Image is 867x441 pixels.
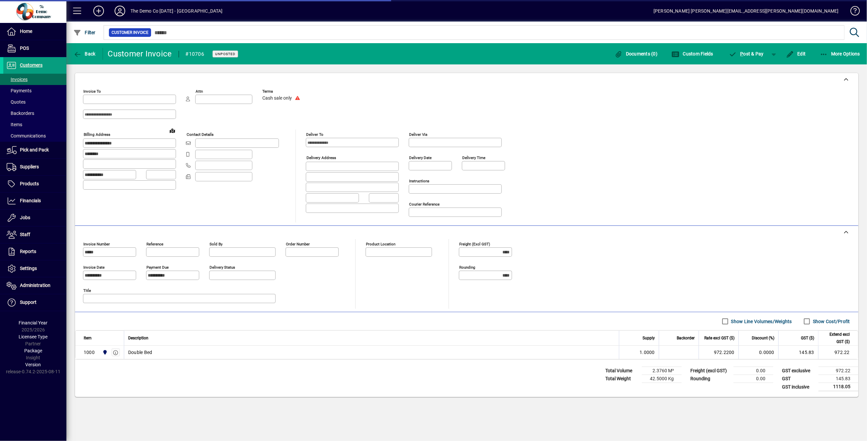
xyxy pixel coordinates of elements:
[643,334,655,342] span: Supply
[3,294,66,311] a: Support
[740,51,743,56] span: P
[409,155,432,160] mat-label: Delivery date
[73,30,96,35] span: Filter
[820,51,860,56] span: More Options
[72,48,97,60] button: Back
[3,85,66,96] a: Payments
[615,51,658,56] span: Documents (0)
[602,375,642,383] td: Total Weight
[108,48,172,59] div: Customer Invoice
[20,62,43,68] span: Customers
[459,265,475,270] mat-label: Rounding
[101,349,108,356] span: Auckland
[752,334,774,342] span: Discount (%)
[3,260,66,277] a: Settings
[20,45,29,51] span: POS
[128,349,152,356] span: Double Bed
[3,108,66,119] a: Backorders
[88,5,109,17] button: Add
[462,155,485,160] mat-label: Delivery time
[703,349,735,356] div: 972.2200
[262,96,292,101] span: Cash sale only
[20,283,50,288] span: Administration
[3,74,66,85] a: Invoices
[19,320,48,325] span: Financial Year
[84,349,95,356] div: 1000
[83,242,110,246] mat-label: Invoice number
[642,375,682,383] td: 42.5000 Kg
[602,367,642,375] td: Total Volume
[112,29,148,36] span: Customer Invoice
[20,215,30,220] span: Jobs
[3,130,66,141] a: Communications
[653,6,839,16] div: [PERSON_NAME] [PERSON_NAME][EMAIL_ADDRESS][PERSON_NAME][DOMAIN_NAME]
[20,198,41,203] span: Financials
[730,318,792,325] label: Show Line Volumes/Weights
[671,51,713,56] span: Custom Fields
[3,277,66,294] a: Administration
[3,142,66,158] a: Pick and Pack
[306,132,323,137] mat-label: Deliver To
[262,89,302,94] span: Terms
[779,375,819,383] td: GST
[812,318,850,325] label: Show Cost/Profit
[784,48,808,60] button: Edit
[3,159,66,175] a: Suppliers
[20,249,36,254] span: Reports
[72,27,97,39] button: Filter
[109,5,130,17] button: Profile
[845,1,859,23] a: Knowledge Base
[801,334,814,342] span: GST ($)
[73,51,96,56] span: Back
[3,210,66,226] a: Jobs
[687,375,734,383] td: Rounding
[819,383,858,391] td: 1118.05
[642,367,682,375] td: 2.3760 M³
[3,119,66,130] a: Items
[366,242,395,246] mat-label: Product location
[819,367,858,375] td: 972.22
[186,49,205,59] div: #10706
[83,89,101,94] mat-label: Invoice To
[738,346,778,359] td: 0.0000
[734,367,773,375] td: 0.00
[409,202,440,207] mat-label: Courier Reference
[20,266,37,271] span: Settings
[3,23,66,40] a: Home
[20,164,39,169] span: Suppliers
[3,193,66,209] a: Financials
[83,288,91,293] mat-label: Title
[7,122,22,127] span: Items
[687,367,734,375] td: Freight (excl GST)
[3,96,66,108] a: Quotes
[215,52,235,56] span: Unposted
[786,51,806,56] span: Edit
[409,132,427,137] mat-label: Deliver via
[3,226,66,243] a: Staff
[20,29,32,34] span: Home
[7,133,46,138] span: Communications
[196,89,203,94] mat-label: Attn
[818,346,858,359] td: 972.22
[20,232,30,237] span: Staff
[640,349,655,356] span: 1.0000
[7,99,26,105] span: Quotes
[20,300,37,305] span: Support
[83,265,105,270] mat-label: Invoice date
[3,176,66,192] a: Products
[286,242,310,246] mat-label: Order number
[19,334,48,339] span: Licensee Type
[3,243,66,260] a: Reports
[613,48,659,60] button: Documents (0)
[7,111,34,116] span: Backorders
[26,362,41,367] span: Version
[409,179,429,183] mat-label: Instructions
[84,334,92,342] span: Item
[3,40,66,57] a: POS
[146,265,169,270] mat-label: Payment due
[130,6,223,16] div: The Demo Co [DATE] - [GEOGRAPHIC_DATA]
[779,383,819,391] td: GST inclusive
[167,125,178,136] a: View on map
[779,367,819,375] td: GST exclusive
[7,77,28,82] span: Invoices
